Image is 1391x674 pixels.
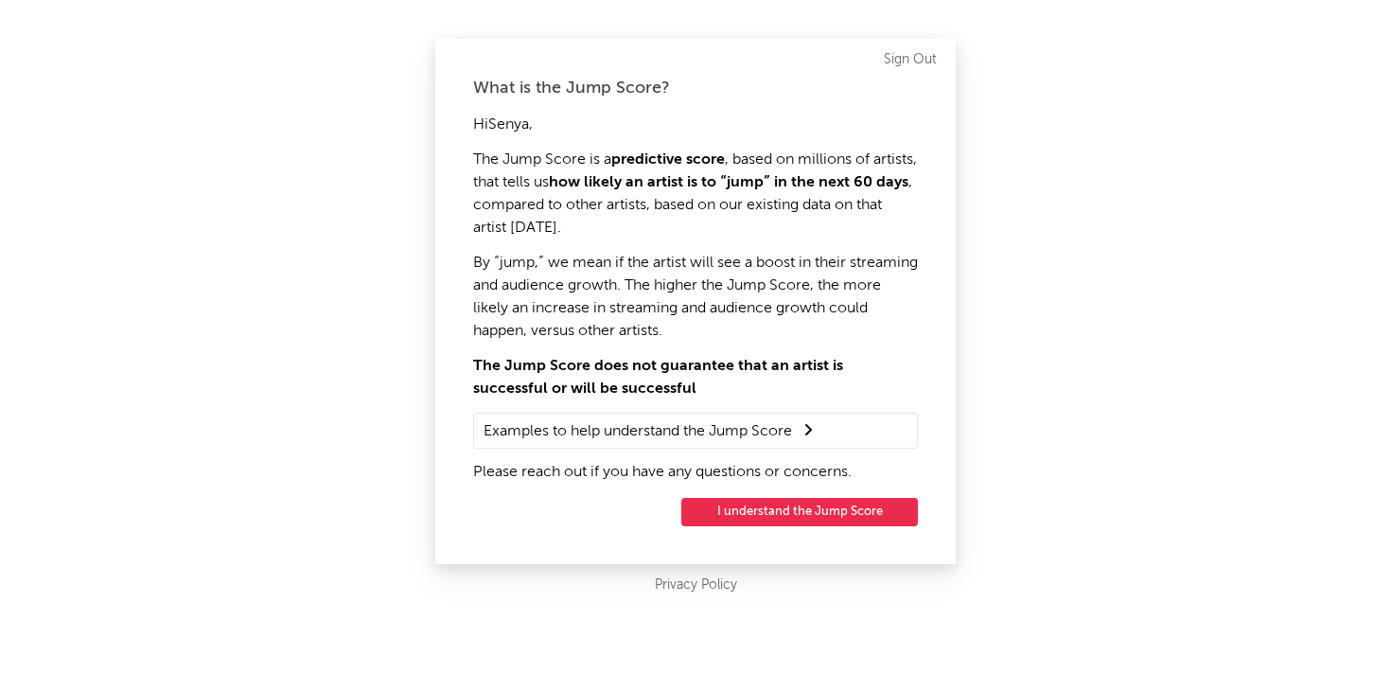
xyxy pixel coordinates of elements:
[681,498,918,526] button: I understand the Jump Score
[884,48,937,71] a: Sign Out
[611,152,725,168] strong: predictive score
[473,359,843,397] strong: The Jump Score does not guarantee that an artist is successful or will be successful
[655,574,737,597] a: Privacy Policy
[473,77,918,99] div: What is the Jump Score?
[549,175,908,190] strong: how likely an artist is to “jump” in the next 60 days
[473,114,918,136] p: Hi Senya ,
[473,252,918,343] p: By “jump,” we mean if the artist will see a boost in their streaming and audience growth. The hig...
[484,418,907,443] summary: Examples to help understand the Jump Score
[473,461,918,484] p: Please reach out if you have any questions or concerns.
[473,149,918,239] p: The Jump Score is a , based on millions of artists, that tells us , compared to other artists, ba...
